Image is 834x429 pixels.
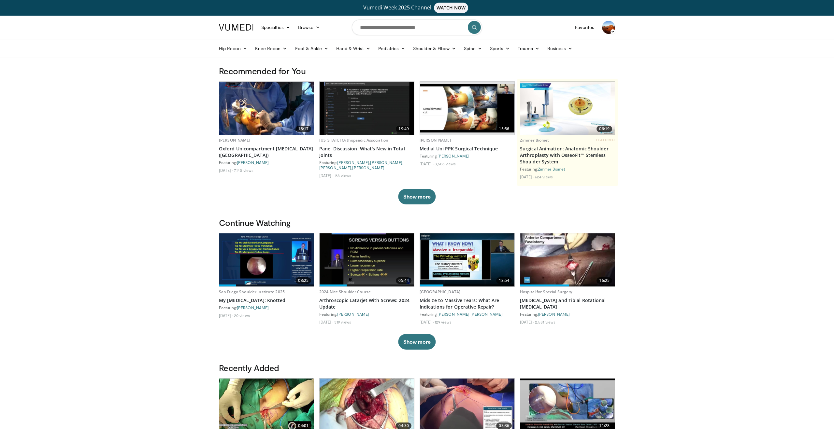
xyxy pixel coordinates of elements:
a: San Diego Shoulder Institute 2025 [219,289,285,295]
a: Midsize to Massive Tears: What Are Indications for Operative Repair? [420,297,515,310]
a: Business [543,42,577,55]
span: WATCH NOW [434,3,468,13]
a: My [MEDICAL_DATA]: Knotted [219,297,314,304]
a: Hand & Wrist [332,42,374,55]
a: [PERSON_NAME] [219,137,251,143]
a: Knee Recon [251,42,291,55]
img: VuMedi Logo [219,24,253,31]
a: Sports [486,42,514,55]
span: FEATURED [596,138,615,142]
span: 19:49 [396,126,411,132]
a: [PERSON_NAME] [337,160,369,165]
img: e6f05148-0552-4775-ab59-e5595e859885.620x360_q85_upscale.jpg [219,82,314,135]
img: 2302414c-fc0f-4de2-aa80-b0107445a184.620x360_q85_upscale.jpg [420,233,514,286]
a: Vumedi Week 2025 ChannelWATCH NOW [220,3,614,13]
img: ccc24972-9600-4baa-a65e-588250812ded.620x360_q85_upscale.jpg [320,82,414,135]
a: [PERSON_NAME] [319,165,351,170]
span: 04:30 [396,422,411,429]
span: 04:01 [295,422,311,429]
img: Avatar [602,21,615,34]
li: 319 views [334,319,351,325]
a: Specialties [257,21,294,34]
img: 0da00311-4986-42b4-a6ea-163e6e57e3ba.620x360_q85_upscale.jpg [320,233,414,286]
a: Shoulder & Elbow [409,42,460,55]
a: 16:25 [520,233,615,286]
h3: Recently Added [219,363,615,373]
a: Hospital for Special Surgery [520,289,572,295]
a: Panel Discussion: What's New in Total Joints [319,145,414,159]
li: 624 views [535,174,553,179]
span: 18:17 [295,126,311,132]
a: 13:54 [420,233,514,286]
a: Trauma [514,42,543,55]
img: 80405c95-6aea-4cda-9869-70f6c93ce453.620x360_q85_upscale.jpg [420,84,514,132]
input: Search topics, interventions [352,20,482,35]
a: 15:56 [420,82,514,135]
a: Zimmer Biomet [538,167,565,171]
li: [DATE] [319,173,333,178]
img: 507408b5-9d38-4a82-899a-9108f3094dcd.620x360_q85_upscale.jpg [219,233,314,286]
a: Surgical Animation: Anatomic Shoulder Arthroplasty with OsseoFit™ Stemless Shoulder System [520,145,615,165]
li: 129 views [435,319,452,325]
div: Featuring: [319,311,414,317]
li: [DATE] [420,319,434,325]
a: 03:25 [219,233,314,286]
a: [PERSON_NAME] [420,137,451,143]
a: [PERSON_NAME] [237,305,269,310]
a: 06:19 [520,82,615,135]
a: Browse [294,21,324,34]
a: [US_STATE] Orthopaedic Association [319,137,388,143]
h3: Recommended for You [219,66,615,76]
span: 11:28 [597,422,612,429]
a: 2024 Nice Shoulder Course [319,289,371,295]
span: 13:54 [496,277,512,284]
a: 18:17 [219,82,314,135]
a: [GEOGRAPHIC_DATA] [420,289,460,295]
img: 23574ab4-39dd-4dab-a130-66577ab7ff12.620x360_q85_upscale.jpg [520,233,615,286]
span: 03:36 [496,422,512,429]
a: [PERSON_NAME] [538,312,570,316]
span: 16:25 [597,277,612,284]
div: Featuring: [420,311,515,317]
li: [DATE] [319,319,333,325]
a: Spine [460,42,486,55]
li: 3,506 views [435,161,456,166]
li: [DATE] [420,161,434,166]
h3: Continue Watching [219,217,615,228]
a: Favorites [571,21,598,34]
a: [PERSON_NAME] [237,160,269,165]
a: [PERSON_NAME] [PERSON_NAME] [438,312,503,316]
a: [PERSON_NAME] [337,312,369,316]
a: [MEDICAL_DATA] and Tibial Rotational [MEDICAL_DATA] [520,297,615,310]
a: Hip Recon [215,42,251,55]
a: [PERSON_NAME] [370,160,402,165]
div: Featuring: [520,311,615,317]
li: 2,581 views [535,319,555,325]
span: 15:56 [496,126,512,132]
span: 06:19 [597,126,612,132]
img: 84e7f812-2061-4fff-86f6-cdff29f66ef4.620x360_q85_upscale.jpg [520,82,615,135]
a: Arthroscopic Latarjet With Screws: 2024 Update [319,297,414,310]
a: Oxford Unicompartment [MEDICAL_DATA] ([GEOGRAPHIC_DATA]) [219,145,314,159]
div: Featuring: [219,160,314,165]
div: Featuring: [420,153,515,159]
div: Featuring: [219,305,314,310]
span: 05:44 [396,277,411,284]
li: 163 views [334,173,351,178]
li: [DATE] [219,168,233,173]
li: [DATE] [219,313,233,318]
button: Show more [398,334,436,350]
li: [DATE] [520,319,534,325]
a: Zimmer Biomet [520,137,549,143]
li: 20 views [234,313,250,318]
a: Medial Uni PPK Surgical Technique [420,145,515,152]
a: [PERSON_NAME] [352,165,384,170]
li: [DATE] [520,174,534,179]
div: Featuring: , , , [319,160,414,170]
li: 7,140 views [234,168,253,173]
a: 05:44 [320,233,414,286]
button: Show more [398,189,436,204]
a: [PERSON_NAME] [438,154,469,158]
a: Foot & Ankle [291,42,333,55]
